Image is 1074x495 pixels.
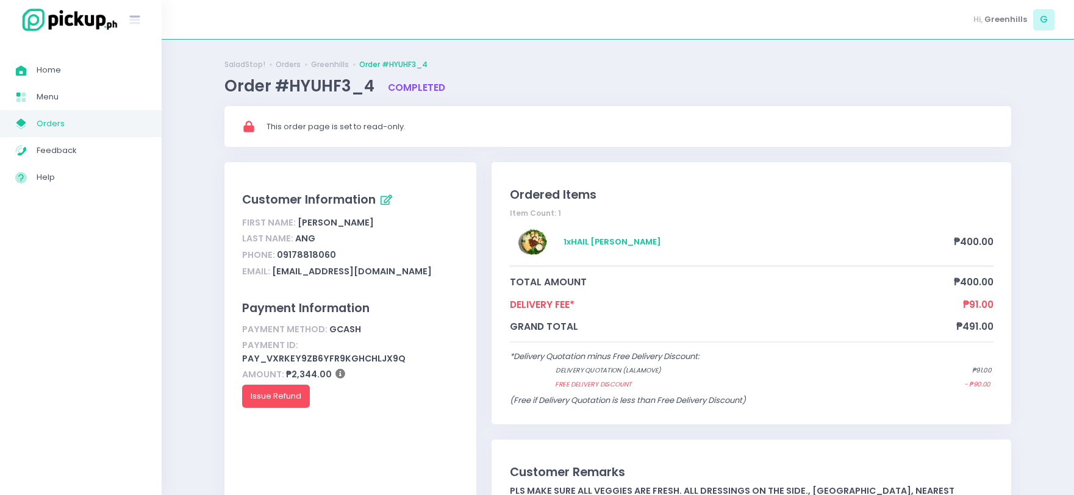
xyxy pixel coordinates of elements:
[242,216,296,229] span: First Name:
[510,394,746,406] span: (Free if Delivery Quotation is less than Free Delivery Discount)
[242,321,459,338] div: gcash
[242,299,459,317] div: Payment Information
[37,62,146,78] span: Home
[311,59,349,70] a: Greenhills
[510,297,963,312] span: Delivery Fee*
[555,380,916,390] span: Free Delivery Discount
[954,275,993,289] span: ₱400.00
[963,297,993,312] span: ₱91.00
[1033,9,1054,30] span: G
[224,59,265,70] a: SaladStop!
[242,247,459,263] div: 09178818060
[556,366,923,376] span: Delivery quotation (lalamove)
[242,265,270,277] span: Email:
[510,463,993,481] div: Customer Remarks
[242,385,310,408] button: Issue Refund
[388,81,445,94] span: completed
[242,338,459,367] div: pay_vxRKEY9Zb6YfR9kghchLjX9q
[242,339,298,351] span: Payment ID:
[359,59,428,70] a: Order #HYUHF3_4
[15,7,119,33] img: logo
[242,249,275,261] span: Phone:
[956,319,993,333] span: ₱491.00
[242,367,459,383] div: ₱2,344.00
[37,169,146,185] span: Help
[37,89,146,105] span: Menu
[510,351,700,362] span: *Delivery Quotation minus Free Delivery Discount:
[267,121,995,133] div: This order page is set to read-only.
[242,323,328,335] span: Payment Method:
[37,143,146,158] span: Feedback
[242,232,293,244] span: Last Name:
[37,116,146,132] span: Orders
[510,319,956,333] span: grand total
[242,263,459,280] div: [EMAIL_ADDRESS][DOMAIN_NAME]
[510,186,993,204] div: Ordered Items
[972,366,991,376] span: ₱91.00
[242,215,459,231] div: [PERSON_NAME]
[973,13,983,26] span: Hi,
[510,275,954,289] span: total amount
[242,231,459,247] div: Ang
[984,13,1027,26] span: Greenhills
[964,380,990,390] span: - ₱90.00
[242,368,284,380] span: Amount:
[242,190,459,211] div: Customer Information
[510,208,993,219] div: Item Count: 1
[224,75,378,97] span: Order #HYUHF3_4
[276,59,301,70] a: Orders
